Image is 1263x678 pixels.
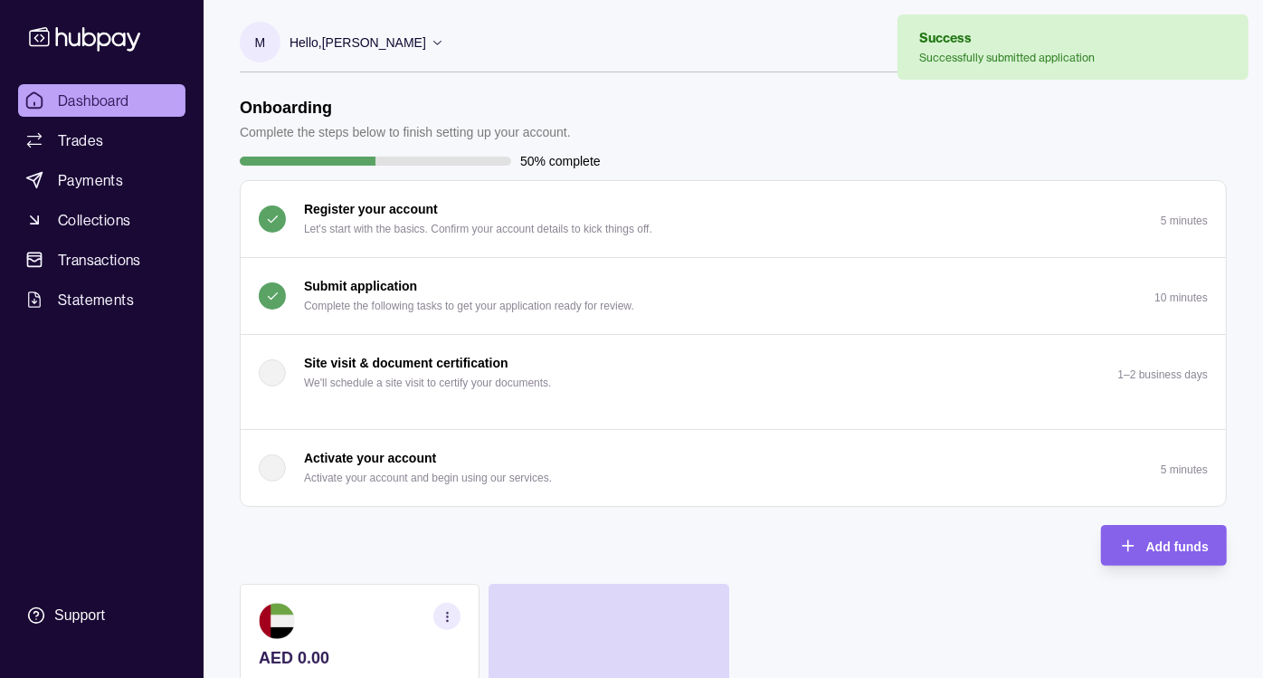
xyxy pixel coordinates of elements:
[18,283,185,316] a: Statements
[290,33,426,53] p: Hello, [PERSON_NAME]
[304,373,552,393] p: We'll schedule a site visit to certify your documents.
[58,209,130,231] span: Collections
[54,606,105,625] div: Support
[240,122,571,142] p: Complete the steps below to finish setting up your account.
[259,603,295,639] img: ae
[520,151,601,171] p: 50% complete
[304,219,652,239] p: Let's start with the basics. Confirm your account details to kick things off.
[18,204,185,236] a: Collections
[304,296,634,316] p: Complete the following tasks to get your application ready for review.
[241,258,1226,334] button: Submit application Complete the following tasks to get your application ready for review.10 minutes
[1154,291,1208,304] p: 10 minutes
[241,181,1226,257] button: Register your account Let's start with the basics. Confirm your account details to kick things of...
[304,353,508,373] p: Site visit & document certification
[255,33,266,53] p: M
[241,335,1226,411] button: Site visit & document certification We'll schedule a site visit to certify your documents.1–2 bus...
[58,249,141,271] span: Transactions
[18,84,185,117] a: Dashboard
[240,98,571,118] h1: Onboarding
[18,124,185,157] a: Trades
[241,430,1226,506] button: Activate your account Activate your account and begin using our services.5 minutes
[1118,368,1208,381] p: 1–2 business days
[304,199,438,219] p: Register your account
[1161,215,1208,227] p: 5 minutes
[58,169,123,191] span: Payments
[58,289,134,310] span: Statements
[241,411,1226,429] div: Site visit & document certification We'll schedule a site visit to certify your documents.1–2 bus...
[18,244,185,276] a: Transactions
[304,448,436,468] p: Activate your account
[1146,540,1209,554] span: Add funds
[304,468,552,488] p: Activate your account and begin using our services.
[58,129,103,151] span: Trades
[1161,463,1208,476] p: 5 minutes
[18,164,185,196] a: Payments
[18,597,185,635] a: Support
[58,90,129,111] span: Dashboard
[304,276,417,296] p: Submit application
[259,648,461,668] p: AED 0.00
[1101,525,1227,566] button: Add funds
[919,29,1095,47] div: Success
[919,51,1095,65] div: Successfully submitted application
